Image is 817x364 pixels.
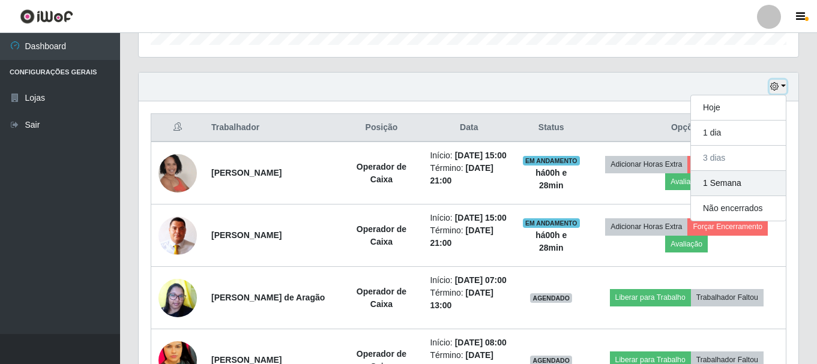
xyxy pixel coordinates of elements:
li: Início: [430,336,508,349]
button: Avaliação [665,173,708,190]
li: Término: [430,224,508,249]
span: AGENDADO [530,293,572,303]
time: [DATE] 08:00 [455,338,507,347]
button: Não encerrados [691,196,786,221]
span: EM ANDAMENTO [523,156,580,166]
img: 1632390182177.jpeg [158,272,197,323]
li: Término: [430,162,508,187]
button: Adicionar Horas Extra [605,156,687,173]
img: CoreUI Logo [20,9,73,24]
th: Trabalhador [204,114,340,142]
strong: [PERSON_NAME] [211,230,282,240]
li: Término: [430,287,508,312]
th: Data [423,114,515,142]
button: Forçar Encerramento [687,156,768,173]
li: Início: [430,274,508,287]
li: Início: [430,212,508,224]
th: Posição [340,114,423,142]
button: Hoje [691,95,786,121]
strong: há 00 h e 28 min [535,168,567,190]
time: [DATE] 07:00 [455,275,507,285]
span: EM ANDAMENTO [523,218,580,228]
strong: Operador de Caixa [357,224,406,246]
th: Opções [587,114,786,142]
button: Liberar para Trabalho [610,289,691,306]
strong: [PERSON_NAME] [211,168,282,178]
button: 1 dia [691,121,786,146]
img: 1730253836277.jpeg [158,216,197,255]
button: Adicionar Horas Extra [605,218,687,235]
img: 1689018111072.jpeg [158,146,197,200]
li: Início: [430,149,508,162]
button: Trabalhador Faltou [691,289,764,306]
strong: Operador de Caixa [357,162,406,184]
button: Avaliação [665,236,708,252]
strong: Operador de Caixa [357,287,406,309]
time: [DATE] 15:00 [455,151,507,160]
button: 3 dias [691,146,786,171]
button: Forçar Encerramento [687,218,768,235]
time: [DATE] 15:00 [455,213,507,222]
button: 1 Semana [691,171,786,196]
strong: [PERSON_NAME] de Aragão [211,293,325,302]
strong: há 00 h e 28 min [535,230,567,252]
th: Status [515,114,587,142]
